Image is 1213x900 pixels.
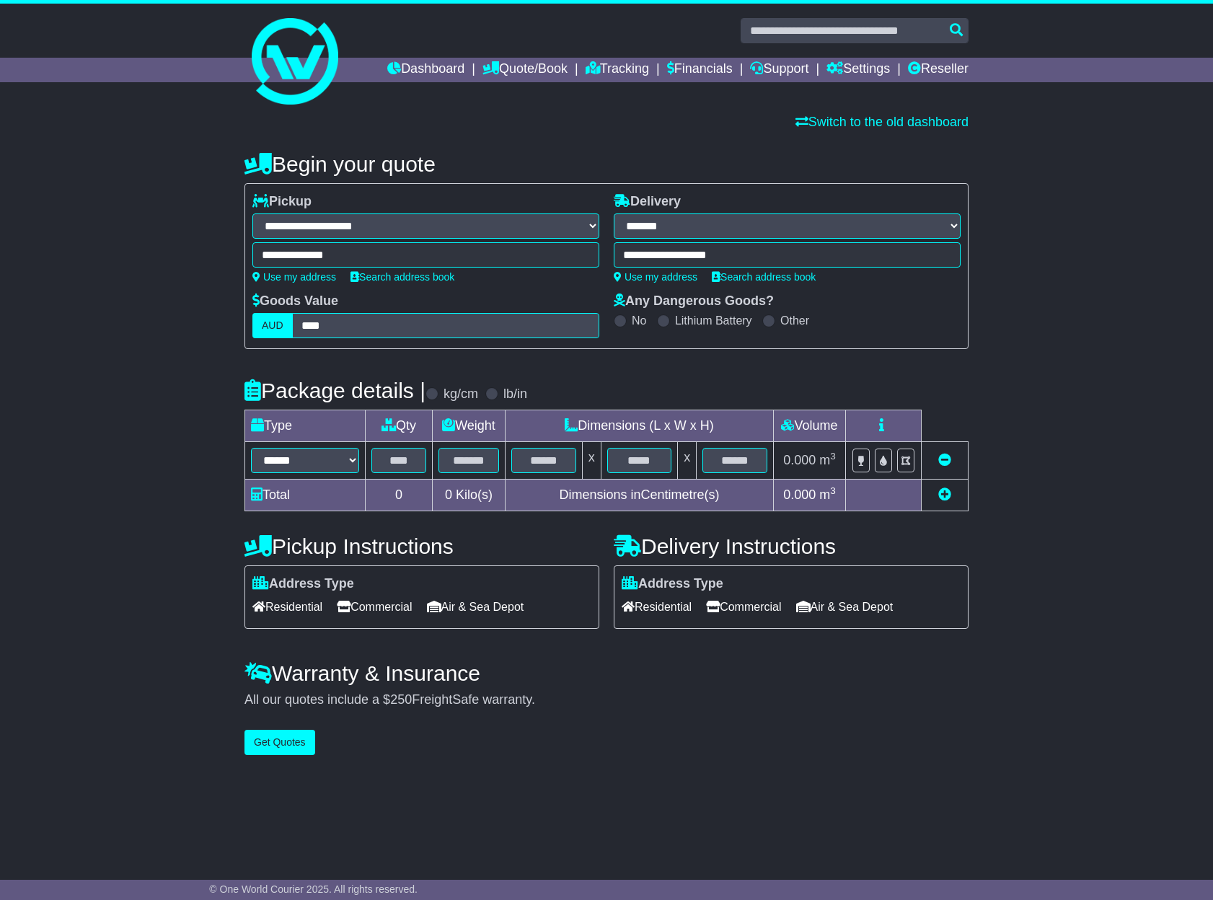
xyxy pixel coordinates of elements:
span: Commercial [706,596,781,618]
label: Goods Value [252,294,338,309]
span: Air & Sea Depot [427,596,524,618]
span: © One World Courier 2025. All rights reserved. [209,883,418,895]
label: No [632,314,646,327]
td: x [678,442,697,480]
span: Air & Sea Depot [796,596,894,618]
div: All our quotes include a $ FreightSafe warranty. [244,692,969,708]
a: Search address book [712,271,816,283]
td: 0 [366,480,433,511]
a: Tracking [586,58,649,82]
a: Settings [826,58,890,82]
td: Kilo(s) [433,480,506,511]
span: 0.000 [783,487,816,502]
a: Financials [667,58,733,82]
a: Use my address [614,271,697,283]
label: AUD [252,313,293,338]
a: Dashboard [387,58,464,82]
td: Type [245,410,366,442]
td: Volume [773,410,845,442]
h4: Warranty & Insurance [244,661,969,685]
label: kg/cm [444,387,478,402]
a: Add new item [938,487,951,502]
a: Remove this item [938,453,951,467]
td: Dimensions (L x W x H) [505,410,773,442]
span: m [819,487,836,502]
span: Commercial [337,596,412,618]
label: Lithium Battery [675,314,752,327]
td: x [582,442,601,480]
label: Other [780,314,809,327]
td: Qty [366,410,433,442]
span: Residential [622,596,692,618]
label: Any Dangerous Goods? [614,294,774,309]
h4: Delivery Instructions [614,534,969,558]
sup: 3 [830,485,836,496]
span: m [819,453,836,467]
span: 250 [390,692,412,707]
a: Reseller [908,58,969,82]
h4: Pickup Instructions [244,534,599,558]
a: Use my address [252,271,336,283]
h4: Begin your quote [244,152,969,176]
label: Address Type [622,576,723,592]
sup: 3 [830,451,836,462]
span: Residential [252,596,322,618]
label: Delivery [614,194,681,210]
span: 0 [445,487,452,502]
h4: Package details | [244,379,425,402]
td: Dimensions in Centimetre(s) [505,480,773,511]
label: lb/in [503,387,527,402]
a: Search address book [350,271,454,283]
span: 0.000 [783,453,816,467]
button: Get Quotes [244,730,315,755]
a: Support [750,58,808,82]
a: Quote/Book [482,58,568,82]
td: Weight [433,410,506,442]
td: Total [245,480,366,511]
a: Switch to the old dashboard [795,115,969,129]
label: Pickup [252,194,312,210]
label: Address Type [252,576,354,592]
